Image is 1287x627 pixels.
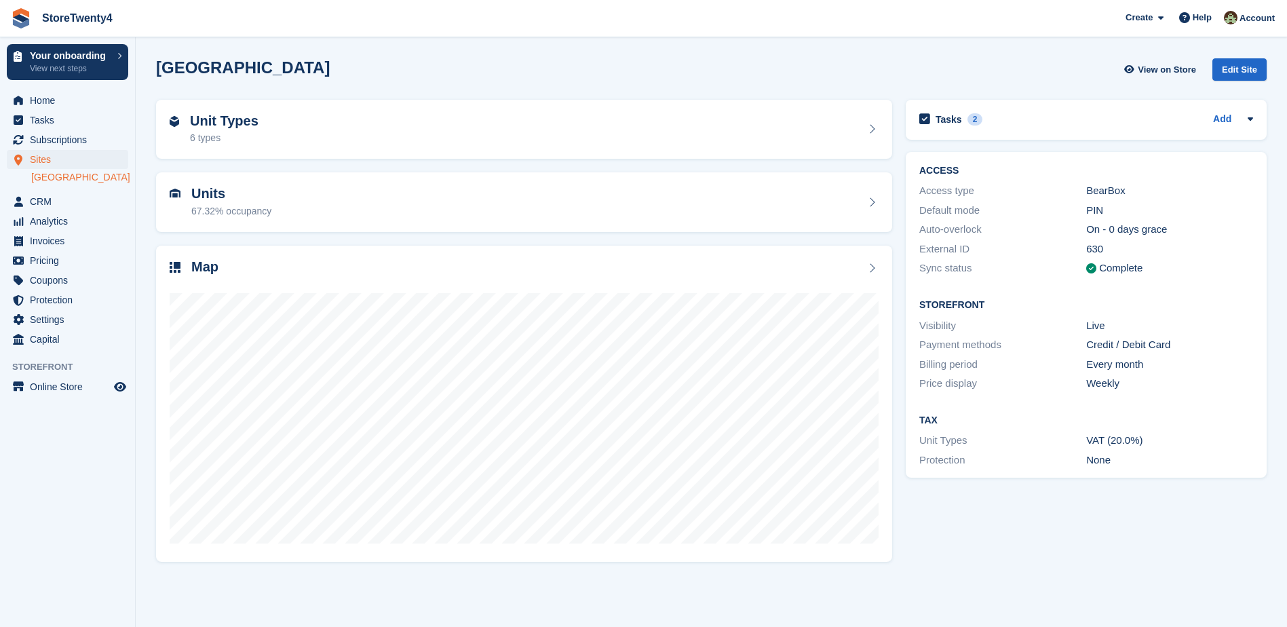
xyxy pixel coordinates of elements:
div: Every month [1086,357,1253,373]
div: VAT (20.0%) [1086,433,1253,449]
div: PIN [1086,203,1253,218]
h2: Units [191,186,271,202]
span: Analytics [30,212,111,231]
span: Account [1240,12,1275,25]
a: menu [7,111,128,130]
div: 6 types [190,131,258,145]
img: Lee Hanlon [1224,11,1237,24]
span: Coupons [30,271,111,290]
span: Settings [30,310,111,329]
div: Payment methods [919,337,1086,353]
span: Protection [30,290,111,309]
span: Sites [30,150,111,169]
h2: [GEOGRAPHIC_DATA] [156,58,330,77]
div: 2 [967,113,983,126]
span: Pricing [30,251,111,270]
span: Home [30,91,111,110]
h2: Map [191,259,218,275]
div: Protection [919,453,1086,468]
div: Auto-overlock [919,222,1086,237]
div: External ID [919,242,1086,257]
span: Capital [30,330,111,349]
div: Access type [919,183,1086,199]
span: Subscriptions [30,130,111,149]
a: Add [1213,112,1231,128]
div: 630 [1086,242,1253,257]
img: unit-type-icn-2b2737a686de81e16bb02015468b77c625bbabd49415b5ef34ead5e3b44a266d.svg [170,116,179,127]
img: unit-icn-7be61d7bf1b0ce9d3e12c5938cc71ed9869f7b940bace4675aadf7bd6d80202e.svg [170,189,180,198]
a: menu [7,310,128,329]
div: Edit Site [1212,58,1267,81]
span: Invoices [30,231,111,250]
a: menu [7,231,128,250]
div: Weekly [1086,376,1253,392]
h2: ACCESS [919,166,1253,176]
h2: Tasks [936,113,962,126]
div: On - 0 days grace [1086,222,1253,237]
span: Storefront [12,360,135,374]
span: Online Store [30,377,111,396]
div: Price display [919,376,1086,392]
a: menu [7,290,128,309]
a: menu [7,130,128,149]
h2: Unit Types [190,113,258,129]
a: menu [7,192,128,211]
div: Unit Types [919,433,1086,449]
div: Credit / Debit Card [1086,337,1253,353]
a: Unit Types 6 types [156,100,892,159]
span: Help [1193,11,1212,24]
div: Visibility [919,318,1086,334]
a: Your onboarding View next steps [7,44,128,80]
a: menu [7,150,128,169]
h2: Storefront [919,300,1253,311]
h2: Tax [919,415,1253,426]
span: View on Store [1138,63,1196,77]
div: Default mode [919,203,1086,218]
div: 67.32% occupancy [191,204,271,218]
a: menu [7,91,128,110]
a: menu [7,251,128,270]
a: StoreTwenty4 [37,7,118,29]
span: CRM [30,192,111,211]
a: Units 67.32% occupancy [156,172,892,232]
p: View next steps [30,62,111,75]
div: BearBox [1086,183,1253,199]
div: Complete [1099,261,1142,276]
a: menu [7,271,128,290]
span: Create [1126,11,1153,24]
div: Billing period [919,357,1086,373]
div: Live [1086,318,1253,334]
div: None [1086,453,1253,468]
img: stora-icon-8386f47178a22dfd0bd8f6a31ec36ba5ce8667c1dd55bd0f319d3a0aa187defe.svg [11,8,31,28]
a: Preview store [112,379,128,395]
a: View on Store [1122,58,1202,81]
a: Map [156,246,892,563]
div: Sync status [919,261,1086,276]
p: Your onboarding [30,51,111,60]
img: map-icn-33ee37083ee616e46c38cad1a60f524a97daa1e2b2c8c0bc3eb3415660979fc1.svg [170,262,180,273]
a: [GEOGRAPHIC_DATA] [31,171,128,184]
a: menu [7,377,128,396]
a: menu [7,212,128,231]
span: Tasks [30,111,111,130]
a: menu [7,330,128,349]
a: Edit Site [1212,58,1267,86]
